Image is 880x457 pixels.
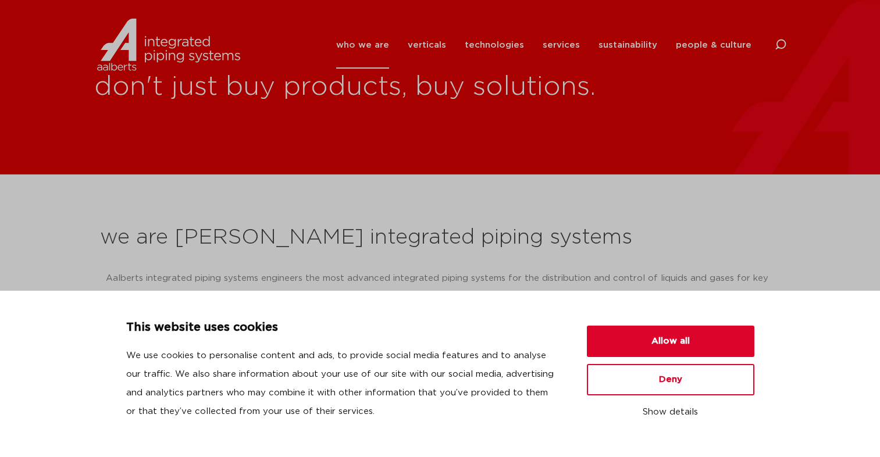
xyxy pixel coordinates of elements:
a: people & culture [676,22,751,69]
p: We use cookies to personalise content and ads, to provide social media features and to analyse ou... [126,347,559,421]
nav: Menu [336,22,751,69]
a: technologies [465,22,524,69]
a: verticals [408,22,446,69]
p: This website uses cookies [126,319,559,337]
button: Deny [587,364,754,395]
h2: we are [PERSON_NAME] integrated piping systems [100,224,781,252]
button: Show details [587,402,754,422]
button: Allow all [587,326,754,357]
a: who we are [336,22,389,69]
p: Aalberts integrated piping systems engineers the most advanced integrated piping systems for the ... [106,269,775,325]
a: sustainability [598,22,657,69]
a: services [543,22,580,69]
